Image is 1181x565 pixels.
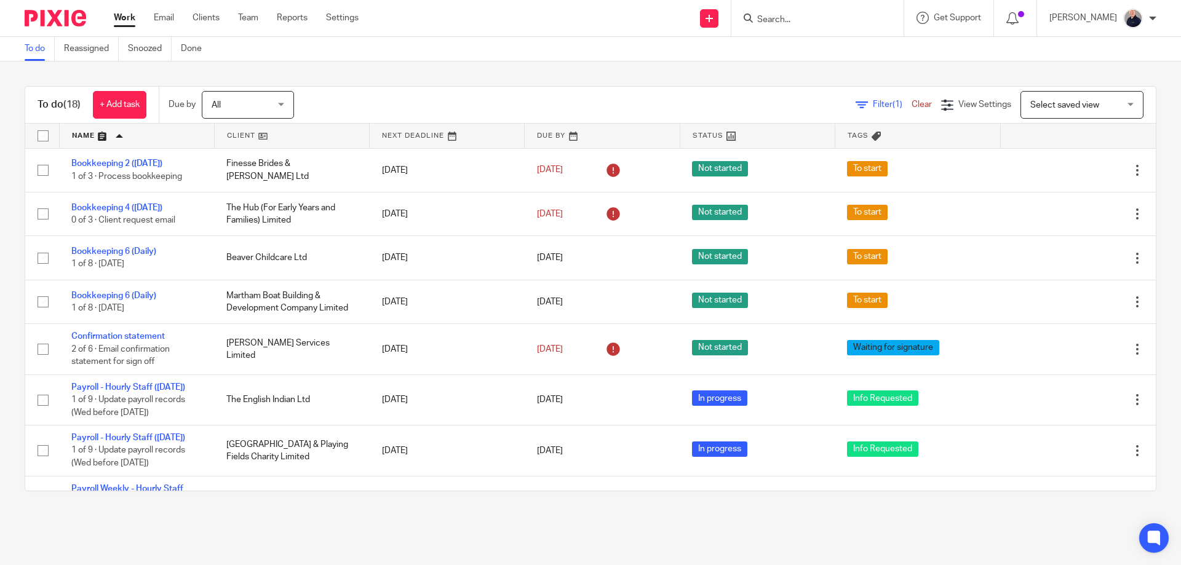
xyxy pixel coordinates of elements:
[71,345,170,366] span: 2 of 6 · Email confirmation statement for sign off
[537,446,563,455] span: [DATE]
[64,37,119,61] a: Reassigned
[847,390,918,406] span: Info Requested
[537,345,563,354] span: [DATE]
[1049,12,1117,24] p: [PERSON_NAME]
[71,203,162,212] a: Bookkeeping 4 ([DATE])
[71,159,162,168] a: Bookkeeping 2 ([DATE])
[214,425,369,476] td: [GEOGRAPHIC_DATA] & Playing Fields Charity Limited
[692,249,748,264] span: Not started
[370,425,525,476] td: [DATE]
[692,205,748,220] span: Not started
[71,395,185,417] span: 1 of 9 · Update payroll records (Wed before [DATE])
[71,216,175,224] span: 0 of 3 · Client request email
[214,148,369,192] td: Finesse Brides & [PERSON_NAME] Ltd
[169,98,196,111] p: Due by
[873,100,912,109] span: Filter
[214,324,369,374] td: [PERSON_NAME] Services Limited
[71,433,185,442] a: Payroll - Hourly Staff ([DATE])
[25,10,86,26] img: Pixie
[63,100,81,109] span: (18)
[370,374,525,425] td: [DATE]
[1123,9,1143,28] img: IMG_8745-0021-copy.jpg
[214,476,369,526] td: Martham Boat Building & Development Company Limited
[847,249,888,264] span: To start
[370,192,525,235] td: [DATE]
[71,172,182,181] span: 1 of 3 · Process bookkeeping
[893,100,902,109] span: (1)
[326,12,359,24] a: Settings
[692,161,748,176] span: Not started
[847,205,888,220] span: To start
[692,293,748,308] span: Not started
[370,324,525,374] td: [DATE]
[193,12,220,24] a: Clients
[71,446,185,468] span: 1 of 9 · Update payroll records (Wed before [DATE])
[214,236,369,280] td: Beaver Childcare Ltd
[277,12,308,24] a: Reports
[848,132,869,139] span: Tags
[912,100,932,109] a: Clear
[71,291,156,300] a: Bookkeeping 6 (Daily)
[847,293,888,308] span: To start
[537,395,563,404] span: [DATE]
[214,192,369,235] td: The Hub (For Early Years and Families) Limited
[214,280,369,323] td: Martham Boat Building & Development Company Limited
[25,37,55,61] a: To do
[847,441,918,457] span: Info Requested
[537,253,563,262] span: [DATE]
[537,210,563,218] span: [DATE]
[114,12,135,24] a: Work
[847,340,939,355] span: Waiting for signature
[71,383,185,392] a: Payroll - Hourly Staff ([DATE])
[692,441,747,457] span: In progress
[71,332,165,341] a: Confirmation statement
[847,161,888,176] span: To start
[154,12,174,24] a: Email
[93,91,146,119] a: + Add task
[38,98,81,111] h1: To do
[238,12,258,24] a: Team
[370,280,525,323] td: [DATE]
[370,476,525,526] td: [DATE]
[212,101,221,109] span: All
[71,304,124,312] span: 1 of 8 · [DATE]
[537,166,563,175] span: [DATE]
[934,14,981,22] span: Get Support
[71,484,183,493] a: Payroll Weekly - Hourly Staff
[181,37,211,61] a: Done
[370,148,525,192] td: [DATE]
[370,236,525,280] td: [DATE]
[537,298,563,306] span: [DATE]
[71,247,156,256] a: Bookkeeping 6 (Daily)
[128,37,172,61] a: Snoozed
[692,390,747,406] span: In progress
[958,100,1011,109] span: View Settings
[692,340,748,355] span: Not started
[756,15,867,26] input: Search
[1030,101,1099,109] span: Select saved view
[214,374,369,425] td: The English Indian Ltd
[71,260,124,269] span: 1 of 8 · [DATE]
